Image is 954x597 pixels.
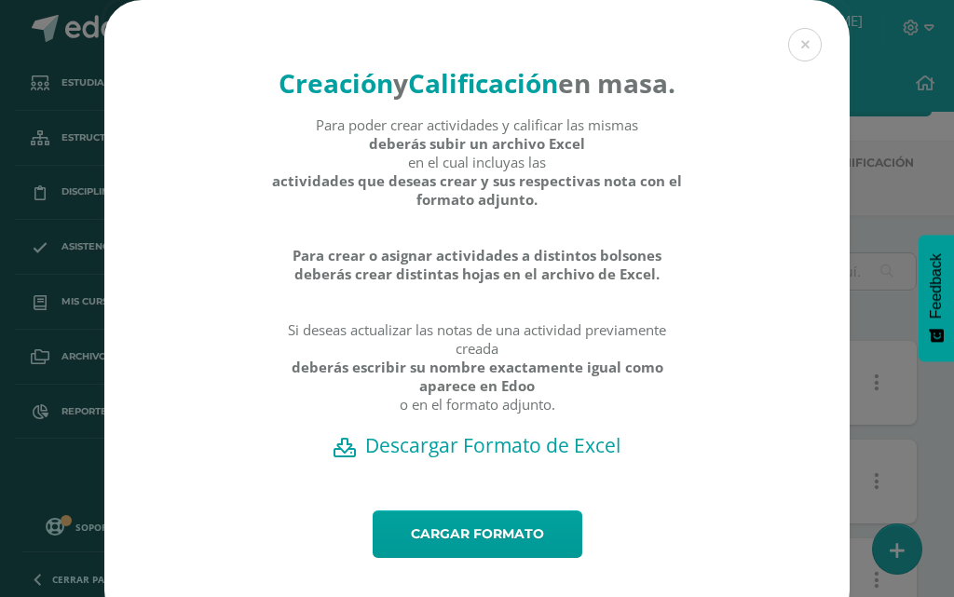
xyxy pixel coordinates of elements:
[271,171,684,209] strong: actividades que deseas crear y sus respectivas nota con el formato adjunto.
[271,115,684,432] div: Para poder crear actividades y calificar las mismas en el cual incluyas las Si deseas actualizar ...
[393,65,408,101] strong: y
[919,235,954,361] button: Feedback - Mostrar encuesta
[408,65,558,101] strong: Calificación
[271,65,684,101] h4: en masa.
[373,510,582,558] a: Cargar formato
[279,65,393,101] strong: Creación
[271,246,684,283] strong: Para crear o asignar actividades a distintos bolsones deberás crear distintas hojas en el archivo...
[137,432,817,458] a: Descargar Formato de Excel
[788,28,822,61] button: Close (Esc)
[369,134,585,153] strong: deberás subir un archivo Excel
[271,358,684,395] strong: deberás escribir su nombre exactamente igual como aparece en Edoo
[928,253,945,319] span: Feedback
